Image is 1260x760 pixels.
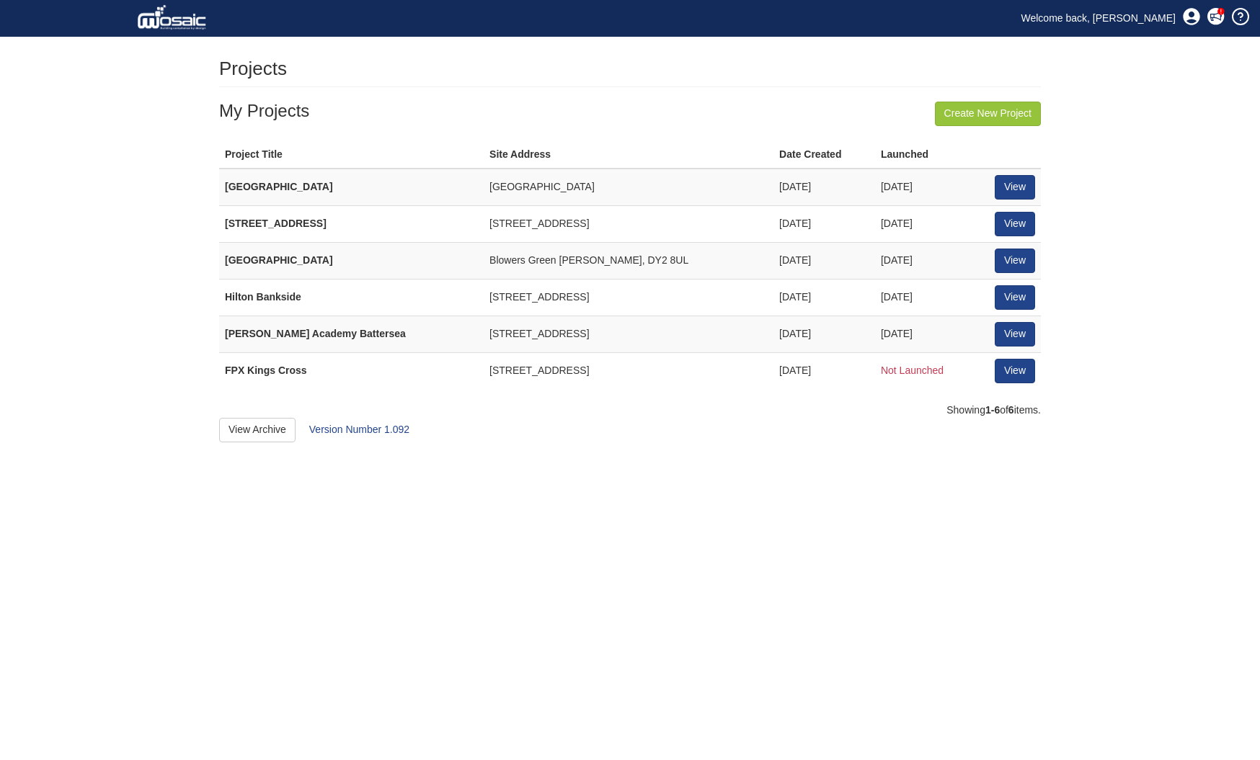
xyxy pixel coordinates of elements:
td: [DATE] [875,316,977,352]
td: [DATE] [773,169,875,205]
td: [STREET_ADDRESS] [484,352,773,388]
b: 1-6 [985,404,1000,416]
a: View [995,322,1035,347]
a: Welcome back, [PERSON_NAME] [1011,7,1186,29]
a: View [995,212,1035,236]
h3: My Projects [219,102,1041,120]
td: [DATE] [773,352,875,388]
strong: Hilton Bankside [225,291,301,303]
div: Showing of items. [219,403,1041,418]
th: Site Address [484,142,773,169]
td: [DATE] [875,205,977,242]
strong: [PERSON_NAME] Academy Battersea [225,328,406,339]
td: [DATE] [875,242,977,279]
strong: [GEOGRAPHIC_DATA] [225,254,333,266]
th: Date Created [773,142,875,169]
img: logo_white.png [137,4,210,32]
a: View Archive [219,418,296,442]
td: [DATE] [773,279,875,316]
td: [DATE] [773,316,875,352]
td: Blowers Green [PERSON_NAME], DY2 8UL [484,242,773,279]
th: Project Title [219,142,484,169]
td: [DATE] [773,205,875,242]
a: View [995,359,1035,383]
td: [DATE] [875,279,977,316]
a: Create New Project [935,102,1041,126]
th: Launched [875,142,977,169]
td: [DATE] [773,242,875,279]
td: [DATE] [875,169,977,205]
b: 6 [1008,404,1014,416]
a: View [995,285,1035,310]
td: [GEOGRAPHIC_DATA] [484,169,773,205]
strong: [STREET_ADDRESS] [225,218,327,229]
td: [STREET_ADDRESS] [484,205,773,242]
a: Version Number 1.092 [309,424,409,435]
strong: FPX Kings Cross [225,365,307,376]
td: [STREET_ADDRESS] [484,279,773,316]
td: [STREET_ADDRESS] [484,316,773,352]
strong: [GEOGRAPHIC_DATA] [225,181,333,192]
h1: Projects [219,58,287,79]
span: Not Launched [881,365,944,376]
a: View [995,249,1035,273]
a: View [995,175,1035,200]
